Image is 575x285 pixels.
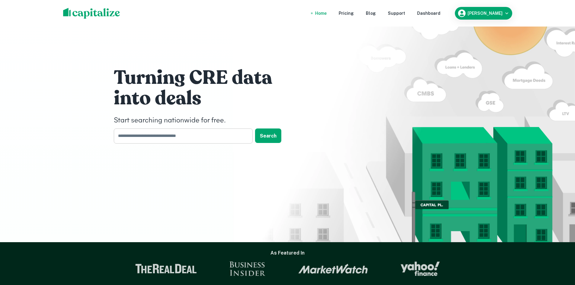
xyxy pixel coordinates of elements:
[270,249,305,257] h6: As Featured In
[114,86,295,110] h1: into deals
[388,10,405,17] a: Support
[366,10,376,17] a: Blog
[114,115,295,126] h4: Start searching nationwide for free.
[315,10,327,17] a: Home
[468,11,503,15] h6: [PERSON_NAME]
[298,264,368,274] img: Market Watch
[417,10,440,17] a: Dashboard
[255,128,281,143] button: Search
[135,264,197,274] img: The Real Deal
[401,261,440,276] img: Yahoo Finance
[229,261,266,276] img: Business Insider
[114,66,295,90] h1: Turning CRE data
[339,10,354,17] a: Pricing
[63,8,120,19] img: capitalize-logo.png
[455,7,512,20] button: [PERSON_NAME]
[545,237,575,266] iframe: Chat Widget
